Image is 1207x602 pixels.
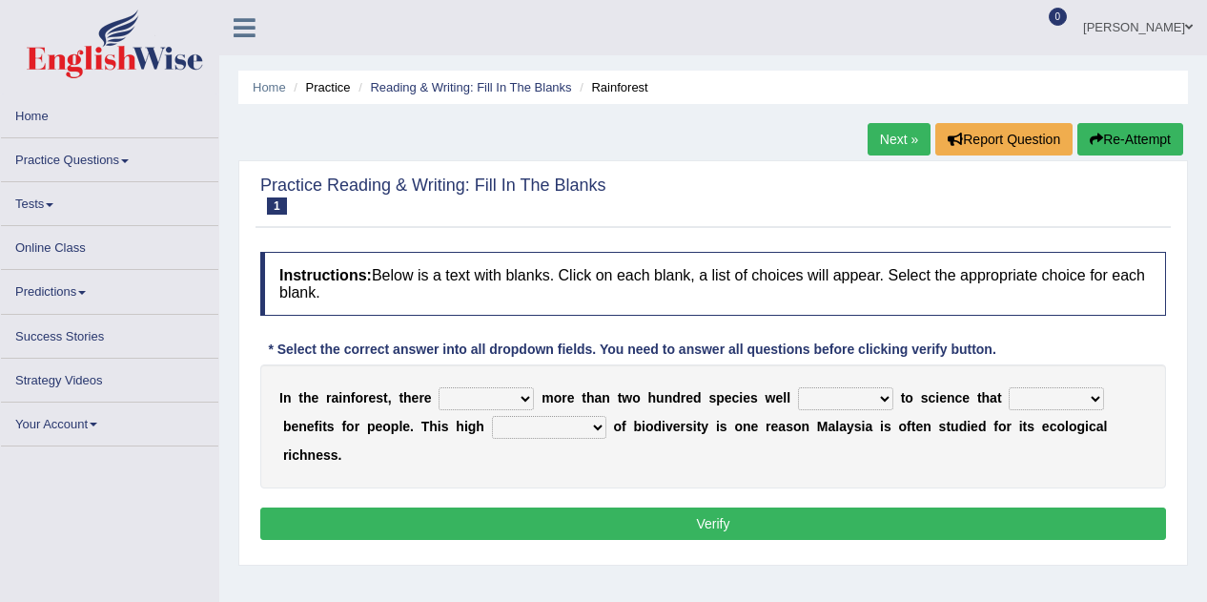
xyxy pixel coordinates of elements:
[370,80,571,94] a: Reading & Writing: Fill In The Blanks
[716,390,725,405] b: p
[283,447,288,463] b: r
[622,390,632,405] b: w
[743,419,751,434] b: n
[1023,419,1028,434] b: t
[750,390,758,405] b: s
[939,390,947,405] b: e
[693,419,697,434] b: i
[967,419,971,434] b: i
[701,419,708,434] b: y
[399,390,403,405] b: t
[959,419,968,434] b: d
[880,419,884,434] b: i
[388,390,392,405] b: ,
[283,390,292,405] b: n
[962,390,970,405] b: e
[928,390,935,405] b: c
[1006,419,1011,434] b: r
[665,419,673,434] b: v
[998,419,1007,434] b: o
[363,390,368,405] b: r
[399,419,402,434] b: l
[642,419,645,434] b: i
[279,390,283,405] b: I
[567,390,575,405] b: e
[947,390,955,405] b: n
[391,419,399,434] b: p
[787,390,790,405] b: l
[1,182,218,219] a: Tests
[355,390,363,405] b: o
[1,403,218,440] a: Your Account
[665,390,673,405] b: n
[633,419,642,434] b: b
[332,390,339,405] b: a
[990,390,997,405] b: a
[575,78,647,96] li: Rainforest
[935,123,1073,156] button: Report Question
[602,390,610,405] b: n
[299,447,308,463] b: h
[412,390,419,405] b: e
[562,390,566,405] b: r
[771,419,779,434] b: e
[739,390,743,405] b: i
[1089,419,1096,434] b: c
[341,419,346,434] b: f
[672,390,681,405] b: d
[899,419,908,434] b: o
[403,390,412,405] b: h
[905,390,913,405] b: o
[708,390,716,405] b: s
[267,197,287,215] span: 1
[476,419,484,434] b: h
[751,419,759,434] b: e
[327,419,335,434] b: s
[338,390,342,405] b: i
[685,419,693,434] b: s
[946,419,951,434] b: t
[673,419,681,434] b: e
[786,419,793,434] b: s
[977,390,982,405] b: t
[618,390,623,405] b: t
[316,447,323,463] b: e
[835,419,839,434] b: l
[720,419,727,434] b: s
[829,419,836,434] b: a
[260,340,1004,360] div: * Select the correct answer into all dropdown fields. You need to answer all questions before cli...
[376,390,383,405] b: s
[1085,419,1089,434] b: i
[955,390,963,405] b: c
[438,419,441,434] b: i
[1027,419,1034,434] b: s
[253,80,286,94] a: Home
[410,419,414,434] b: .
[291,419,298,434] b: e
[1050,419,1057,434] b: c
[1103,419,1107,434] b: l
[582,390,586,405] b: t
[1,315,218,352] a: Success Stories
[884,419,891,434] b: s
[279,267,372,283] b: Instructions:
[464,419,468,434] b: i
[654,419,663,434] b: d
[868,123,931,156] a: Next »
[1056,419,1065,434] b: o
[315,419,319,434] b: f
[298,390,303,405] b: t
[326,390,331,405] b: r
[382,419,391,434] b: o
[793,419,802,434] b: o
[681,390,685,405] b: r
[982,390,991,405] b: h
[681,419,685,434] b: r
[935,390,939,405] b: i
[1,226,218,263] a: Online Class
[308,447,317,463] b: n
[355,419,359,434] b: r
[911,419,916,434] b: t
[424,390,432,405] b: e
[923,419,931,434] b: n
